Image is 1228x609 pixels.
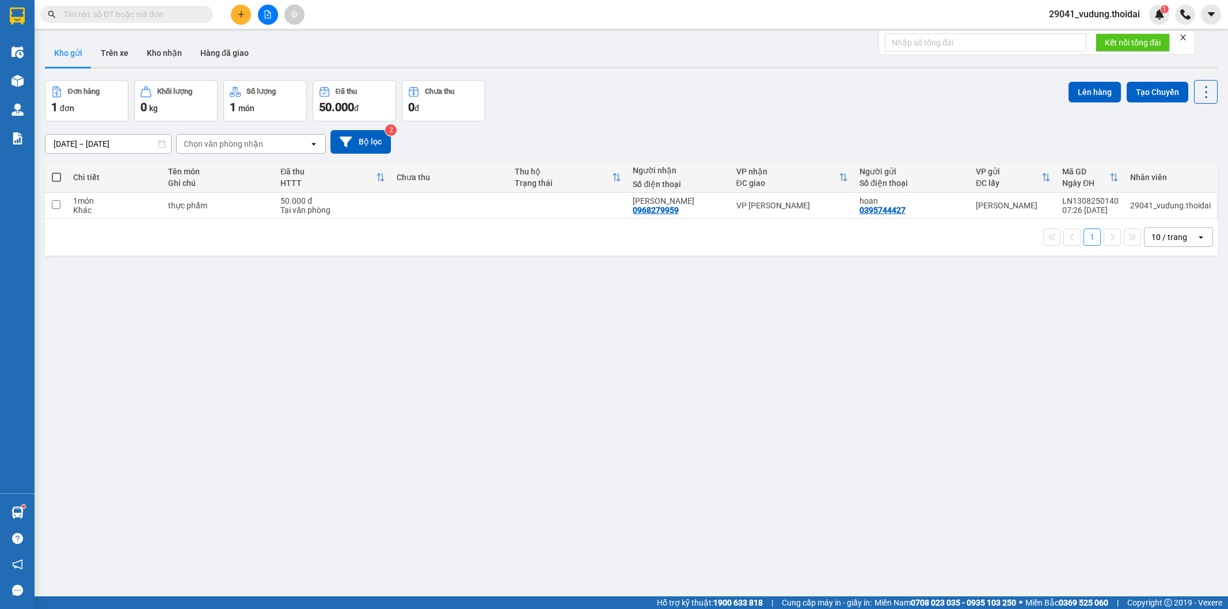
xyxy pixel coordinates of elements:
th: Toggle SortBy [1056,162,1124,193]
span: file-add [264,10,272,18]
div: VP gửi [976,167,1041,176]
div: Khác [73,205,157,215]
span: 1 [1162,5,1166,13]
button: Số lượng1món [223,80,307,121]
div: BÙI ĐỨC HIẾU [633,196,724,205]
img: phone-icon [1180,9,1191,20]
button: Lên hàng [1069,82,1121,102]
span: search [48,10,56,18]
span: Kết nối tổng đài [1105,36,1161,49]
span: đơn [60,104,74,113]
div: Ngày ĐH [1062,178,1109,188]
span: caret-down [1206,9,1216,20]
div: hoan [860,196,964,205]
span: Hỗ trợ kỹ thuật: [657,596,763,609]
span: copyright [1164,599,1172,607]
span: 29041_vudung.thoidai [1040,7,1149,21]
span: đ [354,104,359,113]
img: warehouse-icon [12,46,24,58]
span: kg [149,104,158,113]
div: Khối lượng [157,87,192,96]
div: 0968279959 [633,205,679,215]
button: Trên xe [92,39,138,67]
span: Cung cấp máy in - giấy in: [782,596,872,609]
div: VP nhận [736,167,839,176]
span: message [12,585,23,596]
div: Tên món [168,167,269,176]
input: Nhập số tổng đài [885,33,1086,52]
button: Hàng đã giao [191,39,258,67]
div: 29041_vudung.thoidai [1130,201,1211,210]
span: plus [237,10,245,18]
sup: 1 [1161,5,1169,13]
input: Select a date range. [45,135,171,153]
button: Đã thu50.000đ [313,80,396,121]
span: 1 [230,100,236,114]
span: | [771,596,773,609]
div: 10 / trang [1151,231,1187,243]
div: Người gửi [860,167,964,176]
button: Bộ lọc [330,130,391,154]
div: Đã thu [336,87,357,96]
div: 07:26 [DATE] [1062,205,1119,215]
span: close [1179,33,1187,41]
img: warehouse-icon [12,75,24,87]
div: Số điện thoại [633,180,724,189]
span: 50.000 [319,100,354,114]
span: aim [290,10,298,18]
button: Chưa thu0đ [402,80,485,121]
span: ⚪️ [1019,600,1022,605]
div: 1 món [73,196,157,205]
img: icon-new-feature [1154,9,1165,20]
button: Tạo Chuyến [1127,82,1188,102]
div: VP [PERSON_NAME] [736,201,849,210]
span: đ [415,104,419,113]
button: aim [284,5,305,25]
button: Khối lượng0kg [134,80,218,121]
div: [PERSON_NAME] [976,201,1051,210]
th: Toggle SortBy [509,162,627,193]
div: Tại văn phòng [280,205,385,215]
div: Đã thu [280,167,376,176]
div: HTTT [280,178,376,188]
span: món [238,104,254,113]
div: Chọn văn phòng nhận [184,138,263,150]
div: Số điện thoại [860,178,964,188]
div: Trạng thái [515,178,612,188]
div: Thu hộ [515,167,612,176]
button: plus [231,5,251,25]
th: Toggle SortBy [275,162,391,193]
span: | [1117,596,1119,609]
span: question-circle [12,533,23,544]
input: Tìm tên, số ĐT hoặc mã đơn [63,8,199,21]
button: caret-down [1201,5,1221,25]
button: file-add [258,5,278,25]
img: logo-vxr [10,7,25,25]
div: ĐC lấy [976,178,1041,188]
button: Kho nhận [138,39,191,67]
div: 0395744427 [860,205,906,215]
div: Người nhận [633,166,724,175]
span: 0 [408,100,415,114]
sup: 1 [22,505,25,508]
span: 1 [51,100,58,114]
strong: 1900 633 818 [713,598,763,607]
div: Ghi chú [168,178,269,188]
div: thực phẩm [168,201,269,210]
div: Chi tiết [73,173,157,182]
svg: open [1196,233,1206,242]
img: warehouse-icon [12,507,24,519]
div: Chưa thu [425,87,454,96]
strong: 0369 525 060 [1059,598,1108,607]
button: 1 [1083,229,1101,246]
span: notification [12,559,23,570]
span: Miền Bắc [1025,596,1108,609]
div: Nhân viên [1130,173,1211,182]
button: Kết nối tổng đài [1096,33,1170,52]
div: LN1308250140 [1062,196,1119,205]
img: warehouse-icon [12,104,24,116]
div: Mã GD [1062,167,1109,176]
strong: 0708 023 035 - 0935 103 250 [911,598,1016,607]
div: Số lượng [246,87,276,96]
div: ĐC giao [736,178,839,188]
